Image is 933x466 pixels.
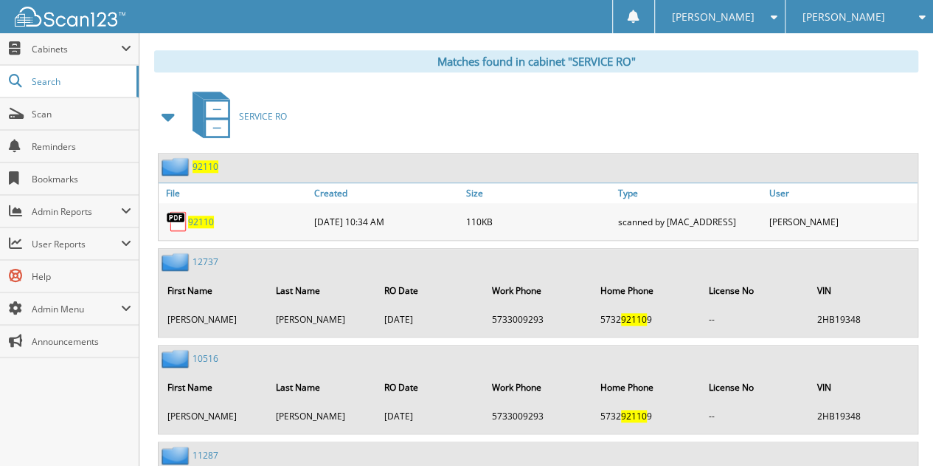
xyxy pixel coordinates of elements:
[162,157,193,176] img: folder2.png
[193,256,218,268] a: 12737
[268,307,375,332] td: [PERSON_NAME]
[766,183,918,203] a: User
[162,349,193,368] img: folder2.png
[701,275,808,306] th: License No
[32,270,131,283] span: Help
[701,404,808,428] td: --
[701,372,808,402] th: License No
[32,173,131,185] span: Bookmarks
[376,372,483,402] th: RO Date
[485,372,592,402] th: Work Phone
[376,307,483,332] td: [DATE]
[193,160,218,173] a: 92110
[859,395,933,466] iframe: Chat Widget
[32,238,121,250] span: User Reports
[621,313,647,326] span: 92110
[159,183,311,203] a: File
[809,275,916,306] th: VIN
[160,404,267,428] td: [PERSON_NAME]
[32,108,131,120] span: Scan
[32,75,129,88] span: Search
[593,372,700,402] th: Home Phone
[593,404,700,428] td: 5732 9
[162,446,193,465] img: folder2.png
[32,140,131,153] span: Reminders
[462,183,614,203] a: Size
[160,307,267,332] td: [PERSON_NAME]
[193,449,218,462] a: 11287
[32,303,121,315] span: Admin Menu
[614,207,766,236] div: scanned by [MAC_ADDRESS]
[809,307,916,332] td: 2HB19348
[376,275,483,306] th: RO Date
[809,404,916,428] td: 2HB19348
[268,372,375,402] th: Last Name
[614,183,766,203] a: Type
[593,275,700,306] th: Home Phone
[239,110,287,123] span: SERVICE RO
[184,87,287,145] a: SERVICE RO
[311,207,462,236] div: [DATE] 10:34 AM
[485,404,592,428] td: 5733009293
[162,253,193,271] img: folder2.png
[701,307,808,332] td: --
[160,275,267,306] th: First Name
[593,307,700,332] td: 5732 9
[621,410,647,422] span: 92110
[193,352,218,365] a: 10516
[462,207,614,236] div: 110KB
[809,372,916,402] th: VIN
[160,372,267,402] th: First Name
[485,275,592,306] th: Work Phone
[15,7,125,27] img: scan123-logo-white.svg
[32,205,121,218] span: Admin Reports
[268,275,375,306] th: Last Name
[485,307,592,332] td: 5733009293
[376,404,483,428] td: [DATE]
[166,210,188,233] img: PDF.png
[268,404,375,428] td: [PERSON_NAME]
[32,43,121,55] span: Cabinets
[188,216,214,228] a: 92110
[802,13,885,21] span: [PERSON_NAME]
[766,207,918,236] div: [PERSON_NAME]
[671,13,754,21] span: [PERSON_NAME]
[154,50,918,72] div: Matches found in cabinet "SERVICE RO"
[32,335,131,348] span: Announcements
[311,183,462,203] a: Created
